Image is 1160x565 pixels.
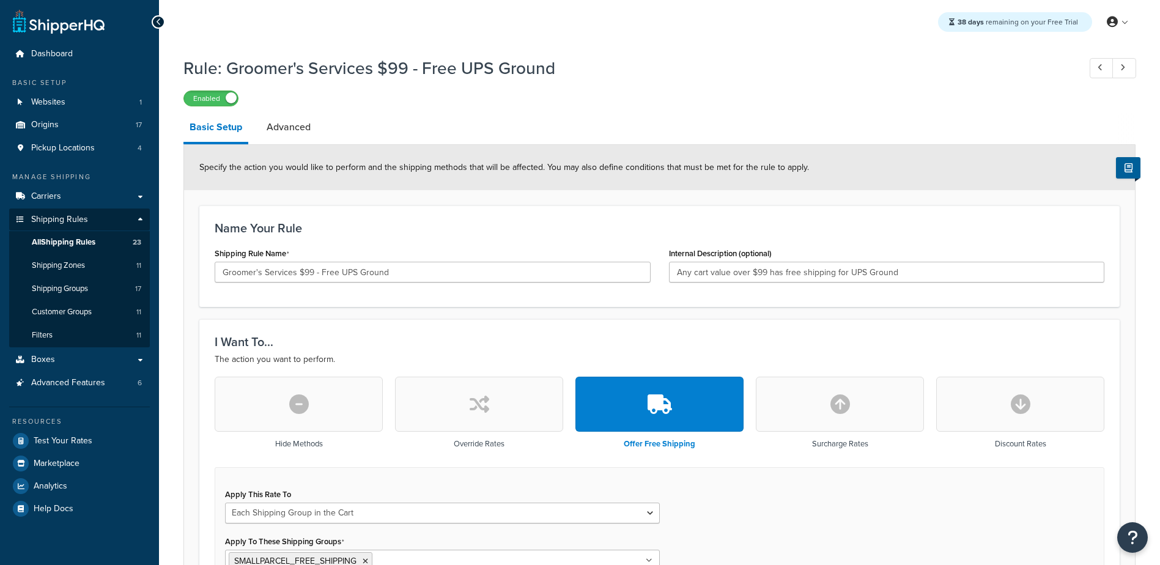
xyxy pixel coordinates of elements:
[9,91,150,114] a: Websites1
[215,221,1104,235] h3: Name Your Rule
[454,440,504,448] h3: Override Rates
[9,498,150,520] a: Help Docs
[9,137,150,160] li: Pickup Locations
[184,91,238,106] label: Enabled
[133,237,141,248] span: 23
[215,249,289,259] label: Shipping Rule Name
[9,324,150,347] li: Filters
[9,114,150,136] li: Origins
[32,237,95,248] span: All Shipping Rules
[812,440,868,448] h3: Surcharge Rates
[9,231,150,254] a: AllShipping Rules23
[139,97,142,108] span: 1
[260,113,317,142] a: Advanced
[34,436,92,446] span: Test Your Rates
[1090,58,1114,78] a: Previous Record
[135,284,141,294] span: 17
[624,440,695,448] h3: Offer Free Shipping
[136,307,141,317] span: 11
[138,143,142,153] span: 4
[138,378,142,388] span: 6
[32,284,88,294] span: Shipping Groups
[34,459,79,469] span: Marketplace
[31,97,65,108] span: Websites
[9,278,150,300] a: Shipping Groups17
[9,430,150,452] a: Test Your Rates
[9,475,150,497] a: Analytics
[34,504,73,514] span: Help Docs
[995,440,1046,448] h3: Discount Rates
[958,17,984,28] strong: 38 days
[32,330,53,341] span: Filters
[9,372,150,394] a: Advanced Features6
[225,537,344,547] label: Apply To These Shipping Groups
[9,78,150,88] div: Basic Setup
[215,335,1104,349] h3: I Want To...
[199,161,809,174] span: Specify the action you would like to perform and the shipping methods that will be affected. You ...
[31,378,105,388] span: Advanced Features
[9,301,150,323] a: Customer Groups11
[225,490,291,499] label: Apply This Rate To
[9,172,150,182] div: Manage Shipping
[183,113,248,144] a: Basic Setup
[1112,58,1136,78] a: Next Record
[136,120,142,130] span: 17
[9,416,150,427] div: Resources
[9,301,150,323] li: Customer Groups
[215,352,1104,367] p: The action you want to perform.
[9,278,150,300] li: Shipping Groups
[34,481,67,492] span: Analytics
[31,143,95,153] span: Pickup Locations
[275,440,323,448] h3: Hide Methods
[9,137,150,160] a: Pickup Locations4
[958,17,1078,28] span: remaining on your Free Trial
[1116,157,1140,179] button: Show Help Docs
[31,215,88,225] span: Shipping Rules
[31,49,73,59] span: Dashboard
[9,452,150,475] a: Marketplace
[9,324,150,347] a: Filters11
[9,254,150,277] li: Shipping Zones
[1117,522,1148,553] button: Open Resource Center
[32,307,92,317] span: Customer Groups
[183,56,1067,80] h1: Rule: Groomer's Services $99 - Free UPS Ground
[9,185,150,208] a: Carriers
[669,249,772,258] label: Internal Description (optional)
[31,120,59,130] span: Origins
[9,209,150,348] li: Shipping Rules
[31,191,61,202] span: Carriers
[32,260,85,271] span: Shipping Zones
[136,260,141,271] span: 11
[9,43,150,65] a: Dashboard
[136,330,141,341] span: 11
[9,349,150,371] a: Boxes
[9,254,150,277] a: Shipping Zones11
[9,209,150,231] a: Shipping Rules
[31,355,55,365] span: Boxes
[9,372,150,394] li: Advanced Features
[9,91,150,114] li: Websites
[9,114,150,136] a: Origins17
